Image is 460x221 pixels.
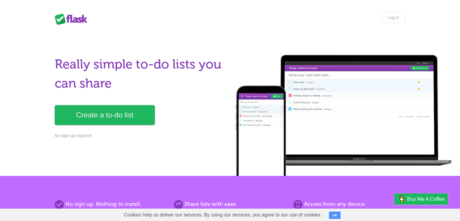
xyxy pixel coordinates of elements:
span: Buy me a coffee [407,194,445,204]
h2: Share lists with ease. [174,200,286,208]
p: No sign up required [55,133,227,139]
button: OK [329,212,341,219]
h2: Access from any device. [293,200,405,208]
a: Buy me a coffee [394,193,448,205]
h2: No sign up. Nothing to install. [55,200,167,208]
img: Buy me a coffee [397,194,406,204]
h1: Really simple to-do lists you can share [55,55,227,93]
div: Flask Lists [55,14,91,25]
span: Cookies help us deliver our services. By using our services, you agree to our use of cookies. [118,209,328,221]
a: Log in [381,12,405,23]
a: Create a to-do list [55,105,155,125]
